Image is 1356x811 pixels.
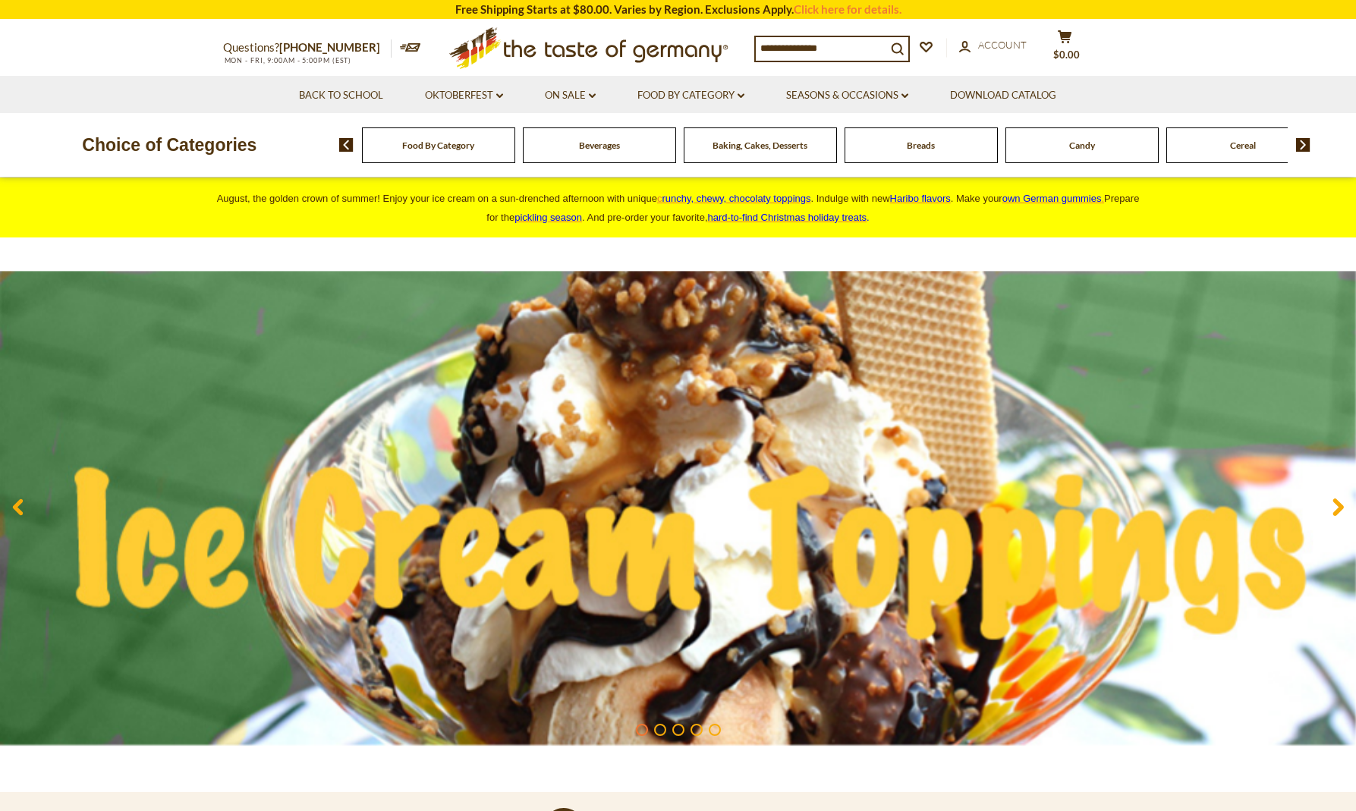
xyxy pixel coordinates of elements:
a: Food By Category [402,140,474,151]
span: $0.00 [1053,49,1080,61]
button: $0.00 [1043,30,1088,68]
span: Account [978,39,1027,51]
a: Breads [907,140,935,151]
span: August, the golden crown of summer! Enjoy your ice cream on a sun-drenched afternoon with unique ... [217,193,1140,223]
span: own German gummies [1002,193,1102,204]
a: Cereal [1230,140,1256,151]
a: Oktoberfest [425,87,503,104]
a: pickling season [514,212,582,223]
a: Back to School [299,87,383,104]
a: Seasons & Occasions [786,87,908,104]
a: Baking, Cakes, Desserts [713,140,807,151]
a: Candy [1069,140,1095,151]
a: Haribo flavors [890,193,951,204]
a: [PHONE_NUMBER] [279,40,380,54]
img: previous arrow [339,138,354,152]
a: hard-to-find Christmas holiday treats [708,212,867,223]
a: Download Catalog [950,87,1056,104]
a: On Sale [545,87,596,104]
span: . [708,212,870,223]
span: runchy, chewy, chocolaty toppings [662,193,810,204]
a: crunchy, chewy, chocolaty toppings [657,193,811,204]
a: Account [959,37,1027,54]
a: Food By Category [637,87,744,104]
img: next arrow [1296,138,1310,152]
a: Click here for details. [794,2,901,16]
a: own German gummies. [1002,193,1104,204]
p: Questions? [223,38,392,58]
span: MON - FRI, 9:00AM - 5:00PM (EST) [223,56,352,64]
a: Beverages [579,140,620,151]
